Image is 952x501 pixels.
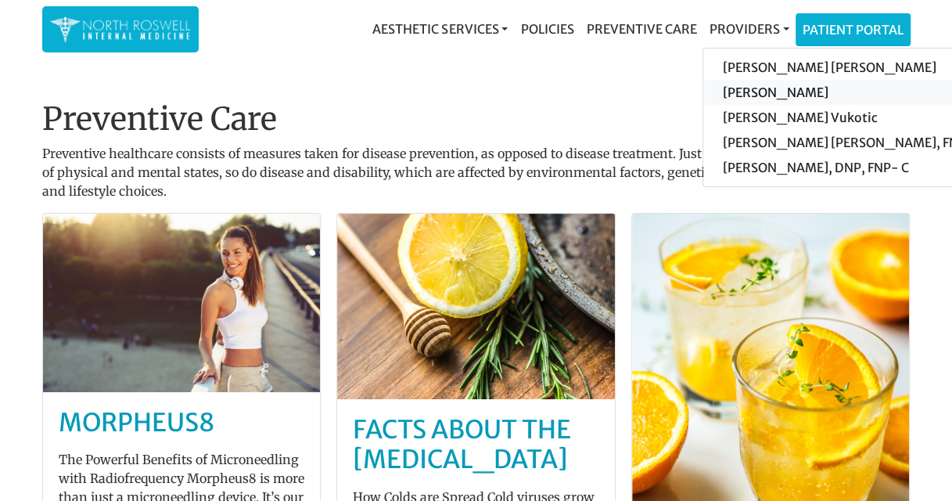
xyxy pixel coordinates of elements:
img: North Roswell Internal Medicine [50,14,191,45]
a: Patient Portal [796,14,910,45]
p: Preventive healthcare consists of measures taken for disease prevention, as opposed to disease tr... [42,144,911,200]
a: MORPHEUS8 [59,407,215,438]
img: post-default-3.jpg [337,214,615,399]
h1: Preventive Care [42,100,911,138]
a: Preventive Care [580,13,702,45]
a: Aesthetic Services [366,13,514,45]
a: Providers [702,13,795,45]
a: Policies [514,13,580,45]
a: Facts About The [MEDICAL_DATA] [353,414,571,475]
